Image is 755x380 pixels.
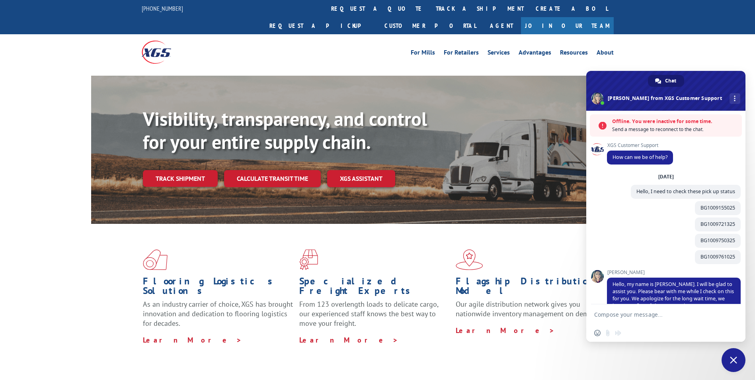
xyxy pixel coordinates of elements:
a: Track shipment [143,170,218,187]
textarea: Compose your message... [594,304,722,324]
b: Visibility, transparency, and control for your entire supply chain. [143,106,427,154]
a: For Mills [411,49,435,58]
p: From 123 overlength loads to delicate cargo, our experienced staff knows the best way to move you... [299,300,450,335]
span: As an industry carrier of choice, XGS has brought innovation and dedication to flooring logistics... [143,300,293,328]
a: Learn More > [299,335,398,345]
span: Insert an emoji [594,330,601,336]
a: Close chat [722,348,745,372]
h1: Specialized Freight Experts [299,276,450,300]
span: [PERSON_NAME] [607,270,741,275]
span: BG1009761025 [700,253,735,260]
a: XGS ASSISTANT [327,170,395,187]
a: [PHONE_NUMBER] [142,4,183,12]
img: xgs-icon-total-supply-chain-intelligence-red [143,249,168,270]
h1: Flagship Distribution Model [456,276,606,300]
img: xgs-icon-focused-on-flooring-red [299,249,318,270]
a: Customer Portal [378,17,482,34]
img: xgs-icon-flagship-distribution-model-red [456,249,483,270]
a: Agent [482,17,521,34]
a: Learn More > [456,326,555,335]
a: Services [488,49,510,58]
a: Chat [648,75,684,87]
span: Offline. You were inactive for some time. [612,118,738,125]
a: Resources [560,49,588,58]
span: Chat [665,75,676,87]
span: How can we be of help? [613,154,667,161]
h1: Flooring Logistics Solutions [143,276,293,300]
span: Hello, my name is [PERSON_NAME]. I will be glad to assist you. Please bear with me while I check ... [613,281,734,309]
span: XGS Customer Support [607,143,673,148]
span: BG1009750325 [700,237,735,244]
a: About [597,49,614,58]
a: Learn More > [143,335,242,345]
div: [DATE] [658,174,674,179]
a: Request a pickup [263,17,378,34]
a: For Retailers [444,49,479,58]
span: Send a message to reconnect to the chat. [612,125,738,133]
span: Hello, I need to check these pick up status [636,188,735,195]
a: Advantages [519,49,551,58]
a: Join Our Team [521,17,614,34]
span: BG1009155025 [700,204,735,211]
span: Our agile distribution network gives you nationwide inventory management on demand. [456,300,602,318]
span: BG1009721325 [700,221,735,227]
a: Calculate transit time [224,170,321,187]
